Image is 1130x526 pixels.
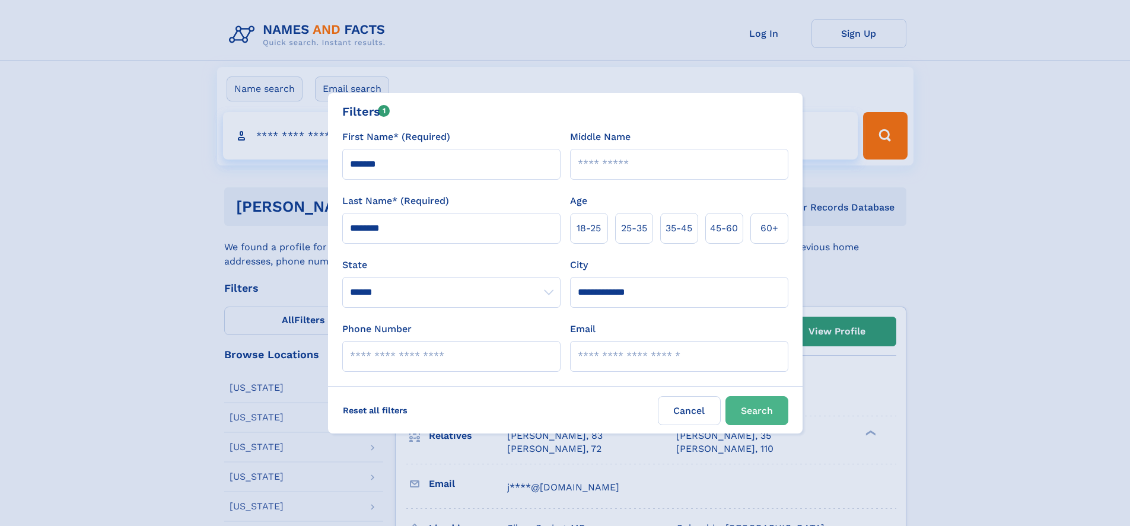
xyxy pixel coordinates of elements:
label: Reset all filters [335,396,415,425]
label: First Name* (Required) [342,130,450,144]
span: 60+ [760,221,778,235]
label: State [342,258,561,272]
button: Search [725,396,788,425]
div: Filters [342,103,390,120]
label: City [570,258,588,272]
span: 18‑25 [577,221,601,235]
label: Age [570,194,587,208]
span: 45‑60 [710,221,738,235]
label: Last Name* (Required) [342,194,449,208]
span: 25‑35 [621,221,647,235]
label: Email [570,322,596,336]
label: Middle Name [570,130,631,144]
label: Cancel [658,396,721,425]
span: 35‑45 [666,221,692,235]
label: Phone Number [342,322,412,336]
